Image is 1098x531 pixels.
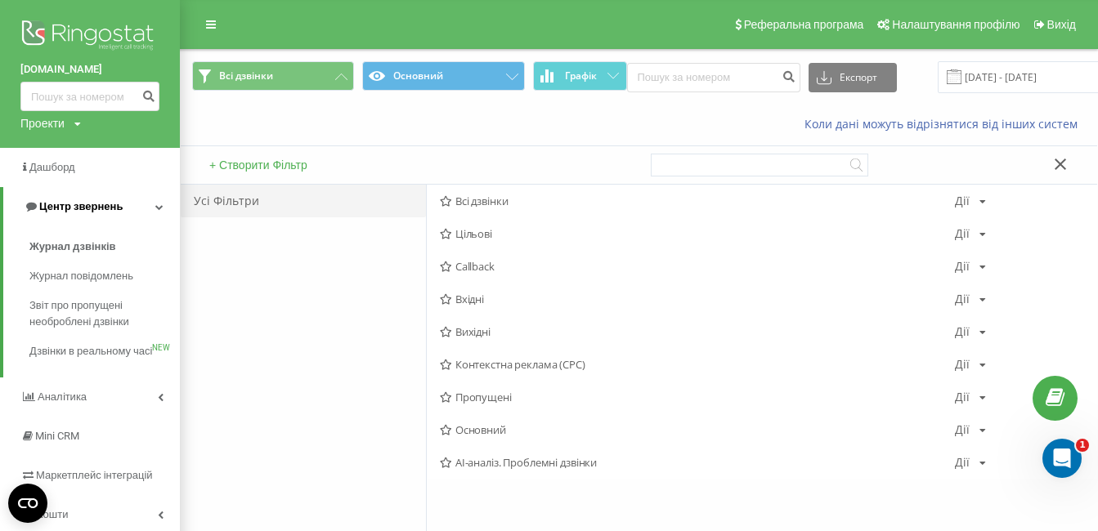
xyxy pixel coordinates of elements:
[219,69,273,83] span: Всі дзвінки
[20,82,159,111] input: Пошук за номером
[804,116,1086,132] a: Коли дані можуть відрізнятися вiд інших систем
[440,391,955,403] span: Пропущені
[1047,18,1076,31] span: Вихід
[955,326,970,337] div: Дії
[362,61,524,91] button: Основний
[8,484,47,523] button: Open CMP widget
[440,261,955,272] span: Callback
[20,61,159,78] a: [DOMAIN_NAME]
[1076,439,1089,452] span: 1
[955,457,970,468] div: Дії
[440,293,955,305] span: Вхідні
[955,261,970,272] div: Дії
[955,293,970,305] div: Дії
[955,228,970,239] div: Дії
[440,359,955,370] span: Контекстна реклама (CPC)
[627,63,800,92] input: Пошук за номером
[1049,157,1073,174] button: Закрити
[3,187,180,226] a: Центр звернень
[955,391,970,403] div: Дії
[955,195,970,207] div: Дії
[440,228,955,239] span: Цільові
[29,343,152,359] span: Дзвінки в реальному часі
[29,261,180,291] a: Журнал повідомлень
[39,200,123,212] span: Центр звернень
[204,158,312,172] button: + Створити Фільтр
[533,61,627,91] button: Графік
[809,63,897,92] button: Експорт
[20,16,159,57] img: Ringostat logo
[29,239,116,255] span: Журнал дзвінків
[565,70,597,82] span: Графік
[37,508,68,520] span: Кошти
[38,390,87,403] span: Аналiтика
[440,195,955,207] span: Всі дзвінки
[36,469,153,481] span: Маркетплейс інтеграцій
[440,424,955,435] span: Основний
[29,297,172,330] span: Звіт про пропущені необроблені дзвінки
[29,268,133,284] span: Журнал повідомлень
[440,457,955,468] span: AI-аналіз. Проблемні дзвінки
[192,61,354,91] button: Всі дзвінки
[955,359,970,370] div: Дії
[744,18,864,31] span: Реферальна програма
[29,291,180,337] a: Звіт про пропущені необроблені дзвінки
[20,115,65,132] div: Проекти
[440,326,955,337] span: Вихідні
[955,424,970,435] div: Дії
[29,232,180,261] a: Журнал дзвінків
[892,18,1020,31] span: Налаштування профілю
[29,161,75,173] span: Дашборд
[29,337,180,366] a: Дзвінки в реальному часіNEW
[1042,439,1082,478] iframe: Intercom live chat
[181,185,426,217] div: Усі Фільтри
[35,430,79,442] span: Mini CRM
